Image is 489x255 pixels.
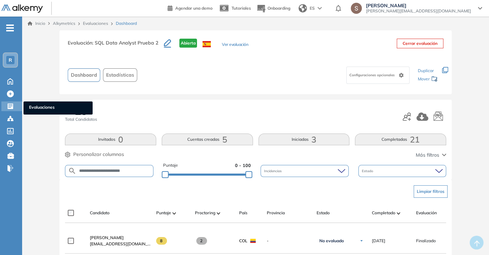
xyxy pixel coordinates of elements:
[397,39,443,48] button: Cerrar evaluación
[68,167,76,175] img: SEARCH_ALT
[175,6,213,11] span: Agendar una demo
[196,237,207,245] span: 2
[65,116,97,122] span: Total Candidatos
[156,210,171,216] span: Puntaje
[29,104,87,112] span: Evaluaciones
[168,3,213,12] a: Agendar una demo
[362,168,375,174] span: Estado
[264,168,283,174] span: Incidencias
[232,6,251,11] span: Tutoriales
[68,68,100,82] button: Dashboard
[116,20,137,27] span: Dashboard
[92,40,158,46] span: : SQL Data Analyst Prueba 2
[416,151,446,159] button: Más filtros
[222,41,248,49] button: Ver evaluación
[65,151,124,158] button: Personalizar columnas
[267,238,311,244] span: -
[53,21,75,26] span: Alkymetrics
[358,165,446,177] div: Estado
[346,67,410,84] div: Configuraciones opcionales
[217,212,220,214] img: [missing "en.ARROW_ALT" translation]
[414,185,448,198] button: Limpiar filtros
[103,68,137,82] button: Estadísticas
[319,238,344,244] span: No evaluado
[65,134,156,145] button: Invitados0
[366,3,471,8] span: [PERSON_NAME]
[416,210,437,216] span: Evaluación
[90,241,151,247] span: [EMAIL_ADDRESS][DOMAIN_NAME]
[418,73,438,86] div: Mover
[267,6,290,11] span: Onboarding
[317,210,330,216] span: Estado
[258,134,350,145] button: Iniciadas3
[239,238,247,244] span: COL
[416,238,436,244] span: Finalizado
[68,39,164,53] h3: Evaluación
[299,4,307,12] img: world
[195,210,215,216] span: Proctoring
[172,212,176,214] img: [missing "en.ARROW_ALT" translation]
[250,239,256,243] img: COL
[90,235,151,241] a: [PERSON_NAME]
[162,134,253,145] button: Cuentas creadas5
[90,210,110,216] span: Candidato
[372,210,395,216] span: Completado
[1,4,43,13] img: Logo
[179,39,197,48] span: Abierta
[349,72,396,78] span: Configuraciones opcionales
[416,151,439,159] span: Más filtros
[203,41,211,47] img: ESP
[235,162,251,169] span: 0 - 100
[372,238,385,244] span: [DATE]
[366,8,471,14] span: [PERSON_NAME][EMAIL_ADDRESS][DOMAIN_NAME]
[71,71,97,79] span: Dashboard
[163,162,178,169] span: Puntaje
[90,235,124,240] span: [PERSON_NAME]
[239,210,247,216] span: País
[418,68,434,73] span: Duplicar
[310,5,315,11] span: ES
[106,71,134,79] span: Estadísticas
[267,210,285,216] span: Provincia
[355,134,446,145] button: Completadas21
[83,21,108,26] a: Evaluaciones
[9,57,12,63] span: R
[28,20,45,27] a: Inicio
[261,165,348,177] div: Incidencias
[156,237,167,245] span: 8
[318,7,322,10] img: arrow
[73,151,124,158] span: Personalizar columnas
[359,239,364,243] img: Ícono de flecha
[256,1,290,16] button: Onboarding
[397,212,400,214] img: [missing "en.ARROW_ALT" translation]
[6,27,14,29] i: -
